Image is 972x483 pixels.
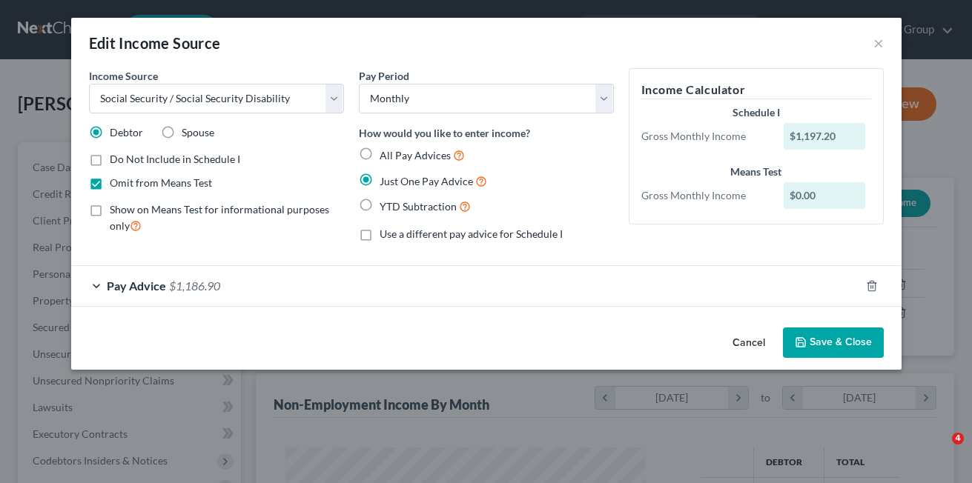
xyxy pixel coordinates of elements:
[380,200,457,213] span: YTD Subtraction
[380,227,563,240] span: Use a different pay advice for Schedule I
[380,149,451,161] span: All Pay Advices
[359,68,409,84] label: Pay Period
[169,279,220,293] span: $1,186.90
[641,164,871,179] div: Means Test
[89,33,221,53] div: Edit Income Source
[784,123,865,150] div: $1,197.20
[359,125,530,141] label: How would you like to enter income?
[784,182,865,209] div: $0.00
[783,327,884,359] button: Save & Close
[922,433,957,468] iframe: Intercom live chat
[952,433,964,444] span: 4
[110,126,143,139] span: Debtor
[380,175,473,187] span: Just One Pay Advice
[873,34,884,52] button: ×
[641,105,871,120] div: Schedule I
[721,329,777,359] button: Cancel
[110,203,329,232] span: Show on Means Test for informational purposes only
[641,81,871,99] h5: Income Calculator
[182,126,214,139] span: Spouse
[110,153,240,165] span: Do Not Include in Schedule I
[634,188,777,203] div: Gross Monthly Income
[634,129,777,144] div: Gross Monthly Income
[110,176,212,189] span: Omit from Means Test
[89,70,158,82] span: Income Source
[107,279,166,293] span: Pay Advice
